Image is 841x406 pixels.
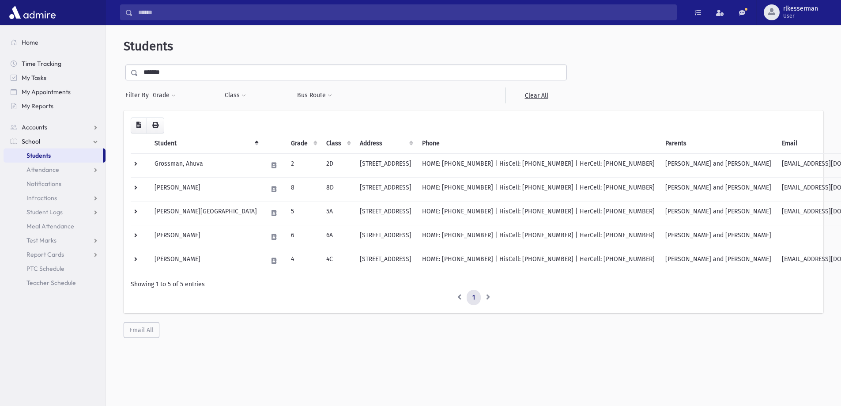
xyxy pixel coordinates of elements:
a: 1 [467,290,481,306]
a: Accounts [4,120,106,134]
span: User [783,12,818,19]
span: rlkesserman [783,5,818,12]
th: Class: activate to sort column ascending [321,133,355,154]
button: Bus Route [297,87,332,103]
a: Student Logs [4,205,106,219]
button: CSV [131,118,147,133]
td: [STREET_ADDRESS] [355,201,417,225]
td: 8D [321,177,355,201]
th: Address: activate to sort column ascending [355,133,417,154]
input: Search [133,4,676,20]
a: Clear All [505,87,567,103]
span: Report Cards [26,250,64,258]
span: Attendance [26,166,59,174]
span: School [22,137,40,145]
td: [PERSON_NAME] [149,177,262,201]
button: Class [224,87,246,103]
td: [PERSON_NAME] and [PERSON_NAME] [660,201,777,225]
td: 5 [286,201,321,225]
span: Accounts [22,123,47,131]
td: [PERSON_NAME] [149,225,262,249]
td: HOME: [PHONE_NUMBER] | HisCell: [PHONE_NUMBER] | HerCell: [PHONE_NUMBER] [417,153,660,177]
span: My Reports [22,102,53,110]
th: Student: activate to sort column descending [149,133,262,154]
td: 2D [321,153,355,177]
td: 4C [321,249,355,273]
a: Test Marks [4,233,106,247]
td: HOME: [PHONE_NUMBER] | HisCell: [PHONE_NUMBER] | HerCell: [PHONE_NUMBER] [417,201,660,225]
span: Students [124,39,173,53]
td: HOME: [PHONE_NUMBER] | HisCell: [PHONE_NUMBER] | HerCell: [PHONE_NUMBER] [417,177,660,201]
span: PTC Schedule [26,265,64,273]
a: PTC Schedule [4,262,106,276]
a: Infractions [4,191,106,205]
td: 6 [286,225,321,249]
td: HOME: [PHONE_NUMBER] | HisCell: [PHONE_NUMBER] | HerCell: [PHONE_NUMBER] [417,249,660,273]
td: [PERSON_NAME] and [PERSON_NAME] [660,249,777,273]
td: 6A [321,225,355,249]
a: Time Tracking [4,57,106,71]
td: Grossman, Ahuva [149,153,262,177]
a: Attendance [4,163,106,177]
span: Test Marks [26,236,57,244]
td: 5A [321,201,355,225]
a: Notifications [4,177,106,191]
a: My Appointments [4,85,106,99]
td: 8 [286,177,321,201]
span: Students [26,152,51,159]
td: [STREET_ADDRESS] [355,225,417,249]
a: Students [4,148,103,163]
td: [PERSON_NAME] and [PERSON_NAME] [660,177,777,201]
span: Filter By [125,91,152,100]
a: My Reports [4,99,106,113]
a: Report Cards [4,247,106,262]
button: Grade [152,87,176,103]
a: Home [4,35,106,49]
td: [STREET_ADDRESS] [355,153,417,177]
div: Showing 1 to 5 of 5 entries [131,280,816,289]
span: Teacher Schedule [26,279,76,287]
td: [PERSON_NAME][GEOGRAPHIC_DATA] [149,201,262,225]
span: My Appointments [22,88,71,96]
a: Teacher Schedule [4,276,106,290]
td: [STREET_ADDRESS] [355,177,417,201]
td: HOME: [PHONE_NUMBER] | HisCell: [PHONE_NUMBER] | HerCell: [PHONE_NUMBER] [417,225,660,249]
td: [PERSON_NAME] [149,249,262,273]
span: Meal Attendance [26,222,74,230]
a: My Tasks [4,71,106,85]
span: Student Logs [26,208,63,216]
td: 4 [286,249,321,273]
td: [PERSON_NAME] and [PERSON_NAME] [660,225,777,249]
th: Parents [660,133,777,154]
a: Meal Attendance [4,219,106,233]
button: Print [147,118,164,133]
span: Time Tracking [22,60,61,68]
a: School [4,134,106,148]
td: [PERSON_NAME] and [PERSON_NAME] [660,153,777,177]
button: Email All [124,322,159,338]
td: 2 [286,153,321,177]
span: Home [22,38,38,46]
img: AdmirePro [7,4,58,21]
th: Grade: activate to sort column ascending [286,133,321,154]
span: My Tasks [22,74,46,82]
span: Notifications [26,180,61,188]
th: Phone [417,133,660,154]
span: Infractions [26,194,57,202]
td: [STREET_ADDRESS] [355,249,417,273]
